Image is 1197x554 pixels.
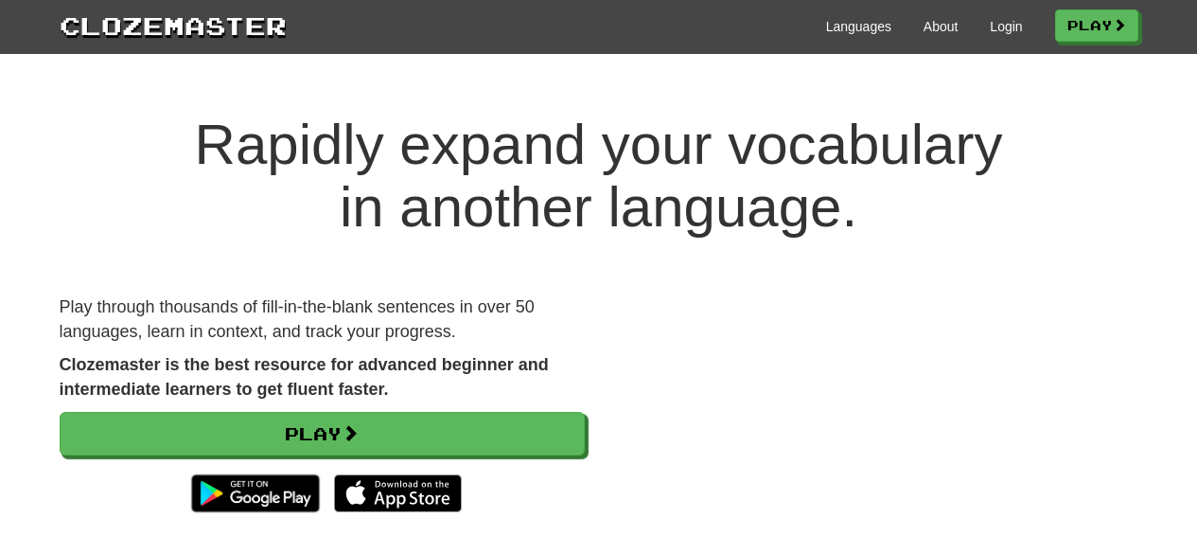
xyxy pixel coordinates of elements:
a: Play [60,412,585,456]
a: Login [990,17,1022,36]
img: Download_on_the_App_Store_Badge_US-UK_135x40-25178aeef6eb6b83b96f5f2d004eda3bffbb37122de64afbaef7... [334,474,462,512]
strong: Clozemaster is the best resource for advanced beginner and intermediate learners to get fluent fa... [60,355,549,399]
img: Get it on Google Play [182,465,328,522]
p: Play through thousands of fill-in-the-blank sentences in over 50 languages, learn in context, and... [60,295,585,344]
a: Clozemaster [60,8,287,43]
a: Languages [826,17,891,36]
a: About [924,17,959,36]
a: Play [1055,9,1138,42]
